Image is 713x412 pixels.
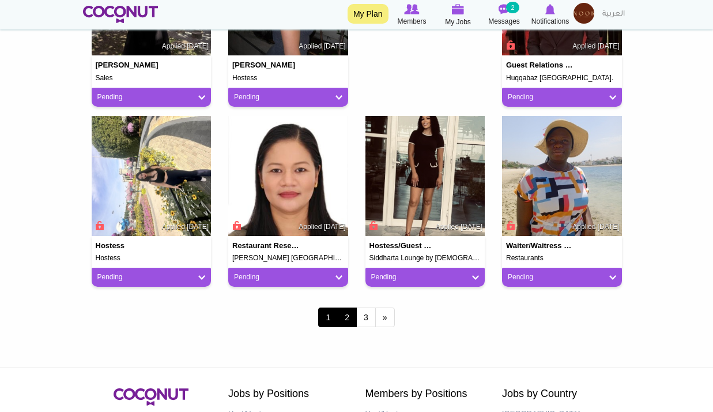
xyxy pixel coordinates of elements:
[96,74,208,82] h5: Sales
[375,308,395,327] a: next ›
[488,16,520,27] span: Messages
[318,308,338,327] span: 1
[371,272,480,282] a: Pending
[504,39,515,51] span: Connect to Unlock the Profile
[232,242,299,250] h4: Restaurant Reservation
[445,16,471,28] span: My Jobs
[506,74,618,82] h5: Huqqabaz [GEOGRAPHIC_DATA].
[368,220,378,231] span: Connect to Unlock the Profile
[545,4,555,14] img: Notifications
[365,388,485,400] h2: Members by Positions
[597,3,631,26] a: العربية
[369,254,481,262] h5: Siddharta Lounge by [DEMOGRAPHIC_DATA] Bar
[94,220,104,231] span: Connect to Unlock the Profile
[96,242,163,250] h4: Hostess
[97,92,206,102] a: Pending
[369,242,436,250] h4: Hostess/Guest Relations Executive
[435,3,481,28] a: My Jobs My Jobs
[389,3,435,27] a: Browse Members Members
[96,254,208,262] h5: Hostess
[356,308,376,327] a: 3
[348,4,388,24] a: My Plan
[481,3,527,27] a: Messages Messages 2
[96,61,163,69] h4: [PERSON_NAME]
[506,61,573,69] h4: Guest Relations Manager
[232,254,344,262] h5: [PERSON_NAME] [GEOGRAPHIC_DATA]
[404,4,419,14] img: Browse Members
[83,6,159,23] img: Home
[397,16,426,27] span: Members
[499,4,510,14] img: Messages
[228,116,348,236] img: Marjorie Sinadinoska's picture
[502,388,622,400] h2: Jobs by Country
[506,242,573,250] h4: Waiter/Waitress . receptionist. Food runner
[506,254,618,262] h5: Restaurants
[232,74,344,82] h5: Hostess
[365,116,485,236] img: Lisser Kopa's picture
[234,272,342,282] a: Pending
[508,92,616,102] a: Pending
[231,220,241,231] span: Connect to Unlock the Profile
[452,4,465,14] img: My Jobs
[92,116,212,236] img: Ece Bekler's picture
[508,272,616,282] a: Pending
[97,272,206,282] a: Pending
[228,388,348,400] h2: Jobs by Positions
[504,220,515,231] span: Connect to Unlock the Profile
[337,308,357,327] a: 2
[502,116,622,236] img: Rizpah Boateng's picture
[527,3,574,27] a: Notifications Notifications
[114,388,188,406] img: Coconut
[234,92,342,102] a: Pending
[506,2,519,13] small: 2
[531,16,569,27] span: Notifications
[232,61,299,69] h4: [PERSON_NAME]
